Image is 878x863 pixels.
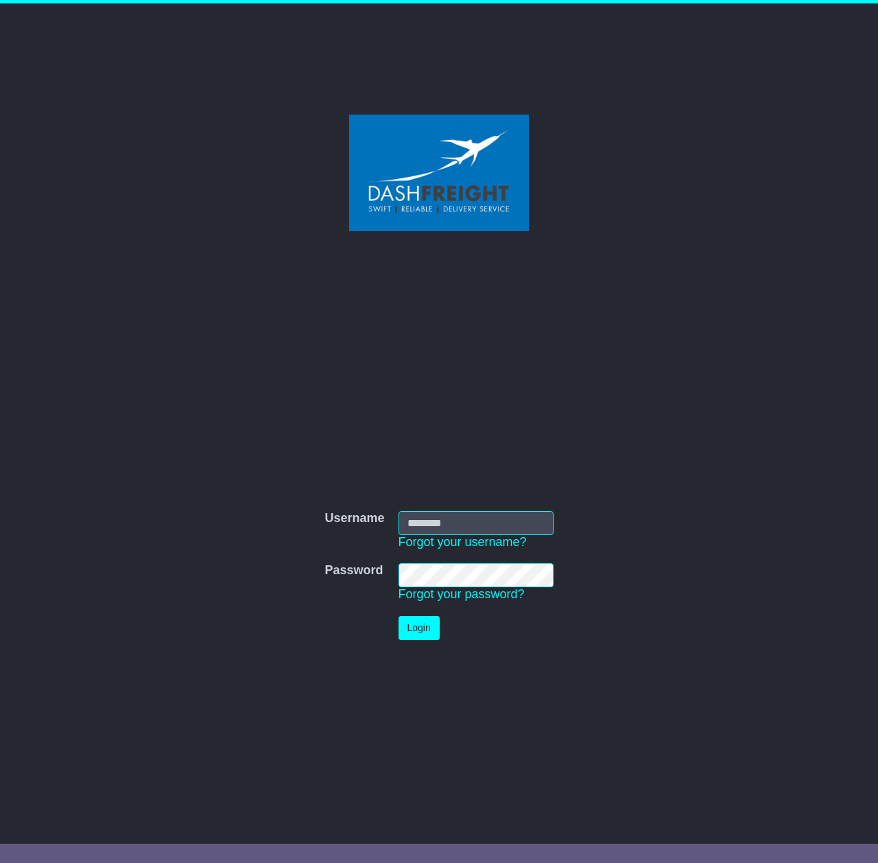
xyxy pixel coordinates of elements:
img: Dash Freight [349,115,529,231]
button: Login [399,616,440,640]
label: Username [324,511,384,526]
a: Forgot your password? [399,587,525,601]
a: Forgot your username? [399,535,527,549]
label: Password [324,563,383,578]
